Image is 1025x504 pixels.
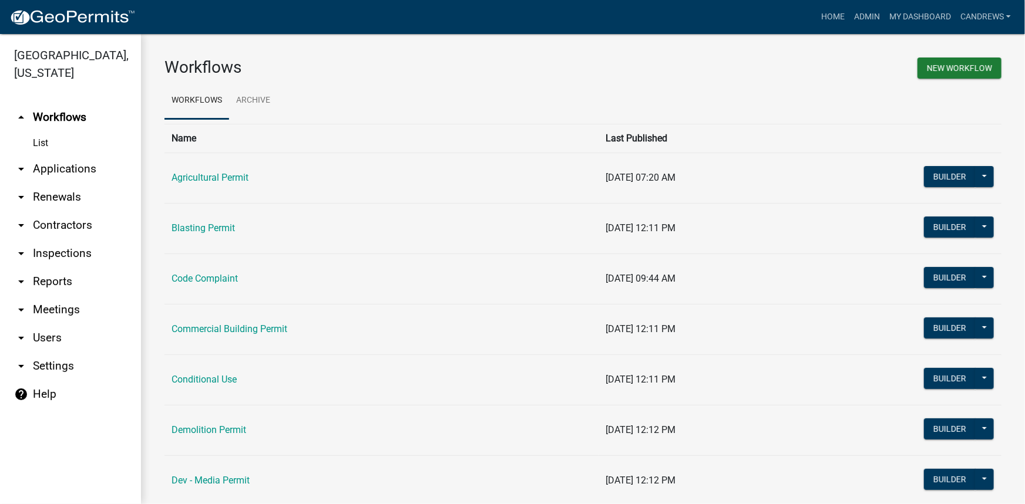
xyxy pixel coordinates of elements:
[172,424,246,435] a: Demolition Permit
[172,323,287,334] a: Commercial Building Permit
[606,323,676,334] span: [DATE] 12:11 PM
[14,359,28,373] i: arrow_drop_down
[924,217,976,238] button: Builder
[172,374,237,385] a: Conditional Use
[14,303,28,317] i: arrow_drop_down
[172,172,248,183] a: Agricultural Permit
[14,246,28,261] i: arrow_drop_down
[164,57,574,77] h3: Workflows
[599,124,856,153] th: Last Published
[956,6,1016,28] a: candrews
[14,275,28,289] i: arrow_drop_down
[606,222,676,234] span: [DATE] 12:11 PM
[606,374,676,385] span: [DATE] 12:11 PM
[924,469,976,490] button: Builder
[14,110,28,124] i: arrow_drop_up
[172,475,250,486] a: Dev - Media Permit
[924,267,976,288] button: Builder
[14,190,28,204] i: arrow_drop_down
[924,317,976,339] button: Builder
[14,387,28,401] i: help
[164,124,599,153] th: Name
[606,172,676,183] span: [DATE] 07:20 AM
[14,218,28,232] i: arrow_drop_down
[924,418,976,439] button: Builder
[918,57,1002,79] button: New Workflow
[606,273,676,284] span: [DATE] 09:44 AM
[849,6,885,28] a: Admin
[14,162,28,176] i: arrow_drop_down
[816,6,849,28] a: Home
[14,331,28,345] i: arrow_drop_down
[172,273,238,284] a: Code Complaint
[885,6,956,28] a: My Dashboard
[229,82,277,120] a: Archive
[172,222,235,234] a: Blasting Permit
[924,166,976,187] button: Builder
[924,368,976,389] button: Builder
[606,424,676,435] span: [DATE] 12:12 PM
[606,475,676,486] span: [DATE] 12:12 PM
[164,82,229,120] a: Workflows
